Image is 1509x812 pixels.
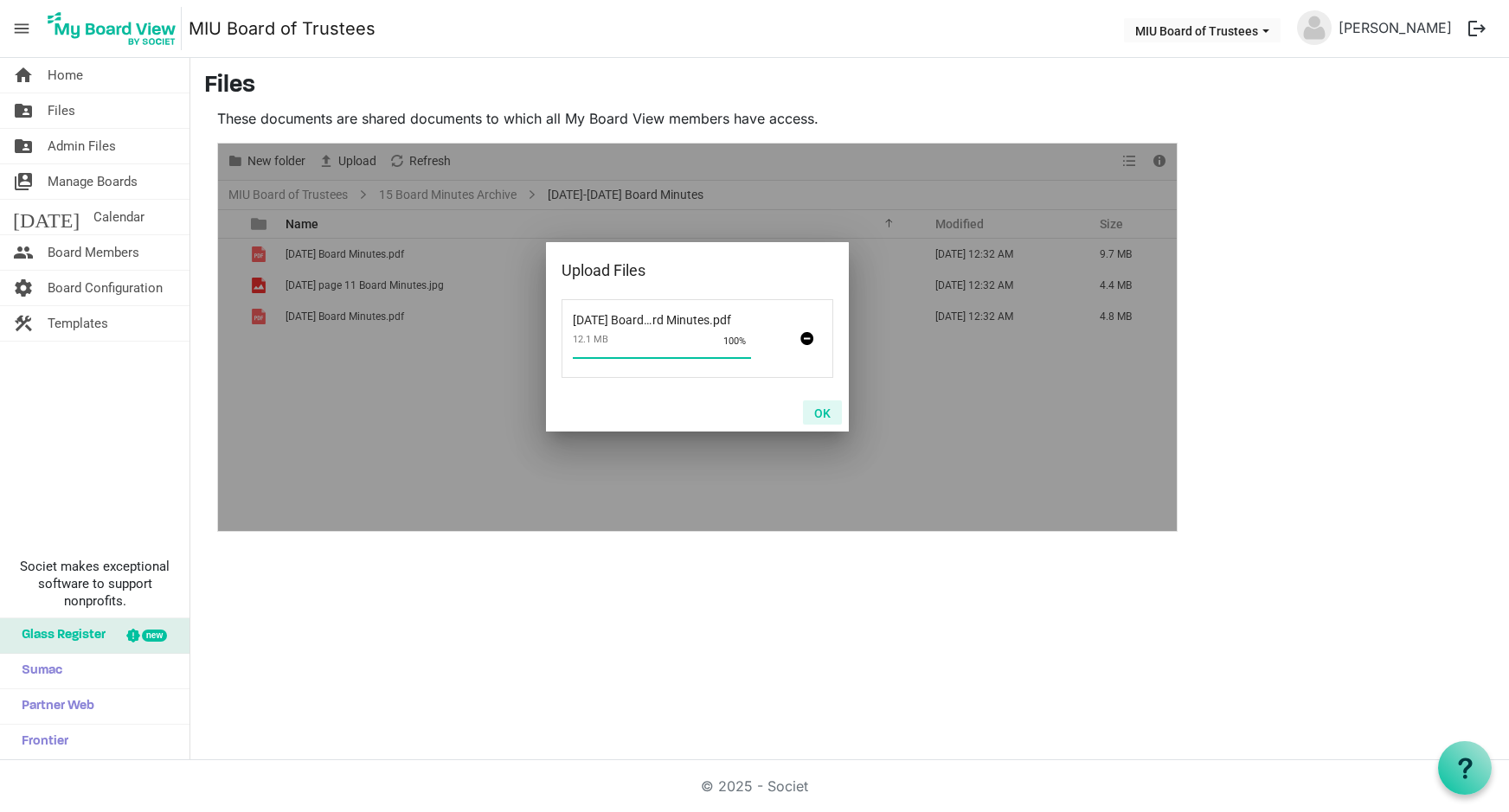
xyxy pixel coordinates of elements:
a: © 2025 - Societ [701,777,808,795]
span: Calendar [93,200,144,234]
div: Upload Files [562,258,779,284]
h3: Files [204,72,1495,101]
span: people [13,235,34,270]
img: no-profile-picture.svg [1297,10,1332,45]
a: [PERSON_NAME] [1332,10,1459,45]
span: 100% [723,336,746,347]
span: switch_account [13,164,34,199]
span: settings [13,271,34,305]
span: Templates [48,306,108,341]
span: folder_shared [13,93,34,128]
button: OK [803,400,842,425]
span: 1977.10.31 Board Minutes.pdf [573,303,710,327]
span: construction [13,306,34,341]
a: My Board View Logo [42,7,189,50]
span: Home [48,58,83,93]
span: Manage Boards [48,164,138,199]
span: menu [5,12,38,45]
a: MIU Board of Trustees [189,11,376,46]
img: My Board View Logo [42,7,182,50]
span: Sumac [13,654,62,688]
span: Files [48,93,75,128]
span: Admin Files [48,129,116,163]
span: Partner Web [13,689,94,724]
span: Frontier [13,725,68,759]
span: home [13,58,34,93]
button: MIU Board of Trustees dropdownbutton [1124,18,1281,42]
span: Board Members [48,235,139,270]
span: Board Configuration [48,271,163,305]
span: 12.1 MB [573,327,754,352]
button: logout [1459,10,1495,47]
div: new [142,630,167,642]
p: These documents are shared documents to which all My Board View members have access. [217,108,1178,129]
span: Abort [791,323,822,355]
span: folder_shared [13,129,34,163]
span: Glass Register [13,618,106,653]
span: [DATE] [13,200,80,234]
span: Societ makes exceptional software to support nonprofits. [8,558,182,610]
